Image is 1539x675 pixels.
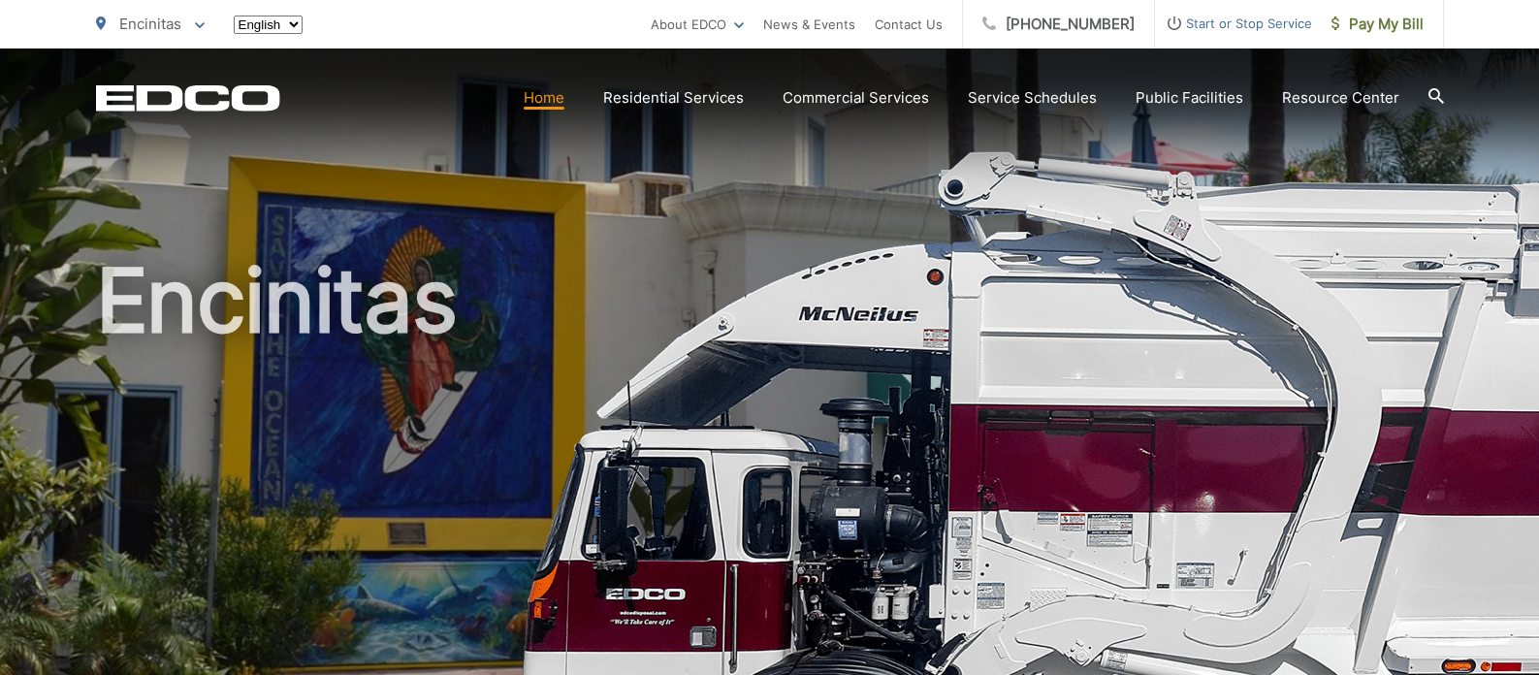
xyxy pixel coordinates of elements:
[1282,86,1399,110] a: Resource Center
[968,86,1097,110] a: Service Schedules
[651,13,744,36] a: About EDCO
[1136,86,1243,110] a: Public Facilities
[96,84,280,112] a: EDCD logo. Return to the homepage.
[763,13,855,36] a: News & Events
[875,13,943,36] a: Contact Us
[119,15,181,33] span: Encinitas
[1331,13,1424,36] span: Pay My Bill
[524,86,564,110] a: Home
[783,86,929,110] a: Commercial Services
[234,16,303,34] select: Select a language
[603,86,744,110] a: Residential Services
